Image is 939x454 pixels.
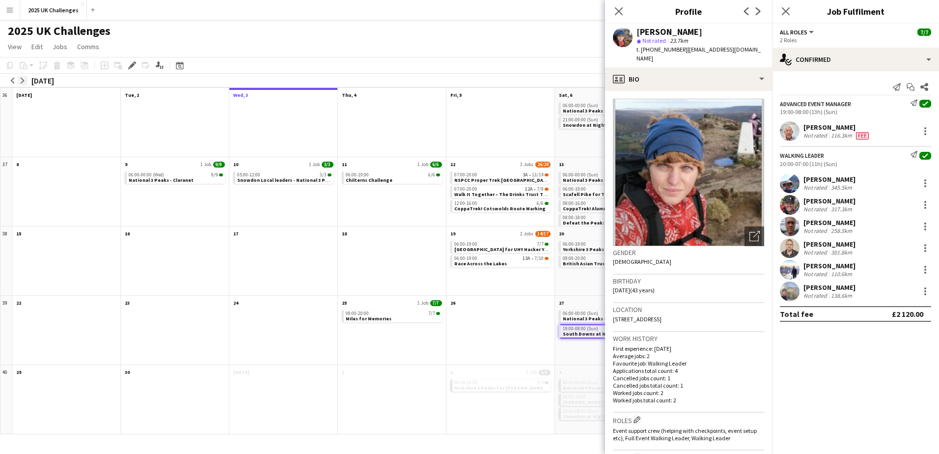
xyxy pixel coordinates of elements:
[454,246,556,253] span: Peak District for UHY Hacker Young
[668,37,690,44] span: 23.7km
[780,36,931,44] div: 2 Roles
[454,205,546,212] span: CoppaTrek! Cotswolds Route Marking
[450,300,455,306] span: 26
[309,161,320,168] span: 1 Job
[454,187,549,192] div: •
[613,277,764,285] h3: Birthday
[450,92,462,98] span: Fri, 5
[450,161,455,168] span: 12
[535,231,551,237] span: 14/17
[8,24,110,38] h1: 2025 UK Challenges
[539,369,551,375] span: 5/5
[803,175,856,184] div: [PERSON_NAME]
[803,184,829,191] div: Not rated
[342,92,356,98] span: Thu, 4
[559,92,572,98] span: Sat, 6
[0,227,12,296] div: 38
[342,300,347,306] span: 25
[346,177,392,183] span: Chilterns Challenge
[129,177,193,183] span: National 3 Peaks - Claranet
[545,257,549,260] span: 7/10
[125,230,130,237] span: 16
[803,123,871,132] div: [PERSON_NAME]
[28,40,47,53] a: Edit
[125,369,130,375] span: 30
[545,173,549,176] span: 13/14
[563,326,598,331] span: 19:00-08:00 (Sun)
[563,380,598,385] span: 06:00-00:00 (Sun)
[49,40,71,53] a: Jobs
[346,172,369,177] span: 06:00-19:00
[613,248,764,257] h3: Gender
[563,256,586,261] span: 08:00-20:00
[613,367,764,374] p: Applications total count: 4
[53,42,67,51] span: Jobs
[545,188,549,191] span: 7/9
[342,230,347,237] span: 18
[563,117,598,122] span: 21:00-09:00 (Sun)
[213,162,225,168] span: 9/9
[613,286,655,294] span: [DATE] (43 years)
[8,42,22,51] span: View
[780,28,807,36] span: All roles
[829,227,854,234] div: 258.5km
[803,292,829,299] div: Not rated
[829,249,854,256] div: 301.8km
[16,369,21,375] span: 29
[0,157,12,227] div: 37
[563,242,657,247] div: •
[0,88,12,157] div: 36
[563,331,660,337] span: South Downs at Night for Body and Soul
[613,382,764,389] p: Cancelled jobs total count: 1
[563,256,657,261] div: •
[563,172,598,177] span: 06:00-00:00 (Sun)
[803,227,829,234] div: Not rated
[803,270,829,278] div: Not rated
[320,172,327,177] span: 3/3
[563,220,784,226] span: Defeat the Peak: Snowdon (Yr Wyddfa) Challenge - Macmillian Cancer Support
[563,103,598,108] span: 06:00-00:00 (Sun)
[559,230,564,237] span: 20
[454,256,477,261] span: 06:00-19:00
[803,205,829,213] div: Not rated
[613,99,764,246] img: Crew avatar or photo
[613,305,764,314] h3: Location
[526,369,537,375] span: 1 Job
[613,352,764,360] p: Average jobs: 2
[219,173,223,176] span: 9/9
[563,187,586,192] span: 06:00-19:00
[430,300,442,306] span: 7/7
[563,108,603,114] span: National 3 Peaks
[537,187,544,192] span: 7/9
[613,334,764,343] h3: Work history
[537,201,544,206] span: 6/6
[563,409,598,414] span: 20:00-08:00 (Sun)
[613,345,764,352] p: First experience: [DATE]
[772,48,939,71] div: Confirmed
[454,201,477,206] span: 12:00-16:00
[233,230,238,237] span: 17
[523,256,530,261] span: 13A
[636,28,702,36] div: [PERSON_NAME]
[829,184,854,191] div: 345.5km
[417,300,428,306] span: 1 Job
[780,108,931,115] div: 19:00-08:00 (13h) (Sun)
[454,260,507,267] span: Race Across the Lakes
[563,385,603,391] span: National 3 Peaks
[31,42,43,51] span: Edit
[537,380,544,385] span: 5/5
[31,76,54,85] div: [DATE]
[780,160,931,168] div: 20:00-07:00 (11h) (Sun)
[436,312,440,315] span: 7/7
[803,261,856,270] div: [PERSON_NAME]
[780,28,815,36] button: All roles
[563,413,607,420] span: Snowdon at Night
[563,315,638,322] span: National 3 Peaks - Dementia UK
[563,205,687,212] span: CoppaTrek! Alumni Challenge - Cotswolds
[125,92,139,98] span: Tue, 2
[803,218,856,227] div: [PERSON_NAME]
[16,300,21,306] span: 22
[450,230,455,237] span: 19
[417,161,428,168] span: 1 Job
[613,258,671,265] span: [DEMOGRAPHIC_DATA]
